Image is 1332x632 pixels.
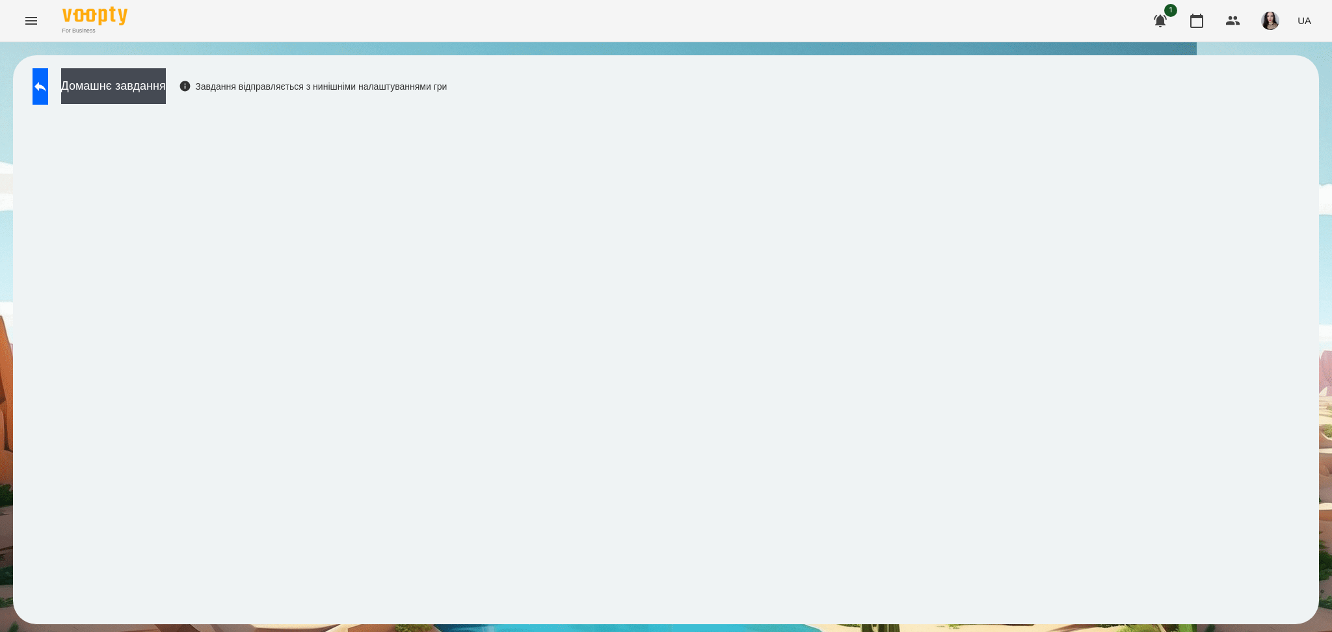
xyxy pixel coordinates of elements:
[62,7,127,25] img: Voopty Logo
[1261,12,1279,30] img: 23d2127efeede578f11da5c146792859.jpg
[61,68,166,104] button: Домашнє завдання
[1298,14,1311,27] span: UA
[1292,8,1316,33] button: UA
[1164,4,1177,17] span: 1
[62,27,127,35] span: For Business
[179,80,447,93] div: Завдання відправляється з нинішніми налаштуваннями гри
[16,5,47,36] button: Menu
